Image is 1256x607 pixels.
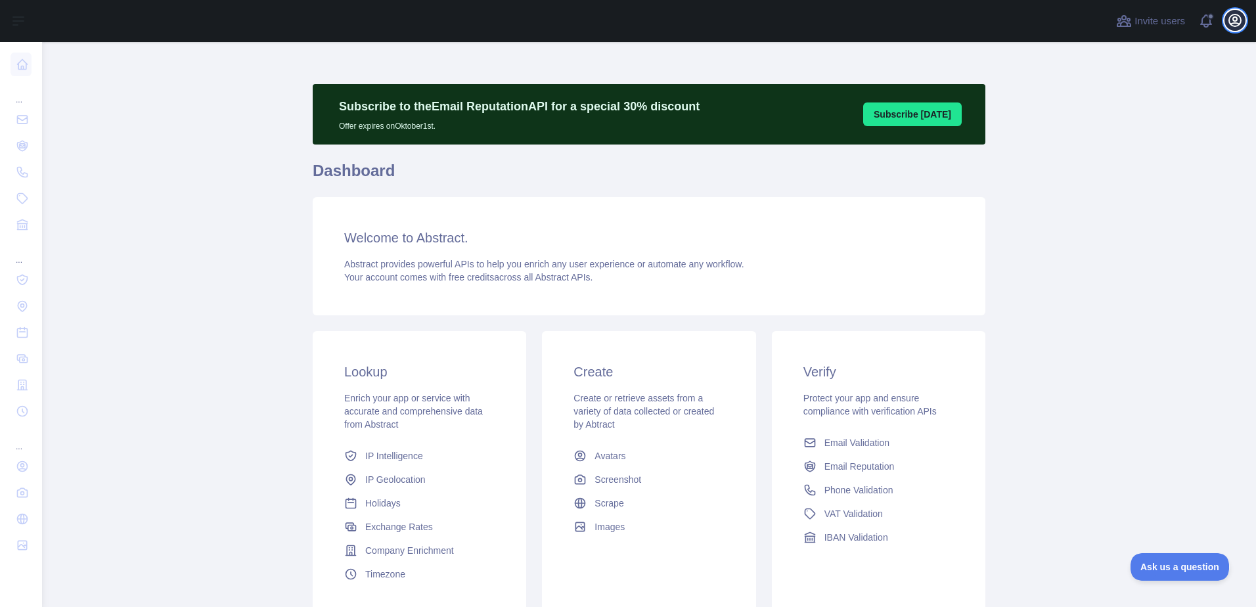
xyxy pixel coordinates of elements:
[594,473,641,486] span: Screenshot
[365,568,405,581] span: Timezone
[313,160,985,192] h1: Dashboard
[803,393,937,416] span: Protect your app and ensure compliance with verification APIs
[1134,14,1185,29] span: Invite users
[339,539,500,562] a: Company Enrichment
[339,468,500,491] a: IP Geolocation
[824,460,895,473] span: Email Reputation
[803,363,954,381] h3: Verify
[344,259,744,269] span: Abstract provides powerful APIs to help you enrich any user experience or automate any workflow.
[11,79,32,105] div: ...
[339,97,700,116] p: Subscribe to the Email Reputation API for a special 30 % discount
[344,393,483,430] span: Enrich your app or service with accurate and comprehensive data from Abstract
[824,483,893,497] span: Phone Validation
[339,515,500,539] a: Exchange Rates
[344,272,593,282] span: Your account comes with across all Abstract APIs.
[365,520,433,533] span: Exchange Rates
[824,531,888,544] span: IBAN Validation
[339,562,500,586] a: Timezone
[365,449,423,462] span: IP Intelligence
[798,478,959,502] a: Phone Validation
[824,436,889,449] span: Email Validation
[798,455,959,478] a: Email Reputation
[594,520,625,533] span: Images
[449,272,494,282] span: free credits
[344,229,954,247] h3: Welcome to Abstract.
[568,468,729,491] a: Screenshot
[573,363,724,381] h3: Create
[568,444,729,468] a: Avatars
[594,449,625,462] span: Avatars
[339,116,700,131] p: Offer expires on Oktober 1st.
[568,515,729,539] a: Images
[365,544,454,557] span: Company Enrichment
[568,491,729,515] a: Scrape
[344,363,495,381] h3: Lookup
[798,526,959,549] a: IBAN Validation
[863,102,962,126] button: Subscribe [DATE]
[365,497,401,510] span: Holidays
[573,393,714,430] span: Create or retrieve assets from a variety of data collected or created by Abtract
[11,239,32,265] div: ...
[339,491,500,515] a: Holidays
[798,431,959,455] a: Email Validation
[1131,553,1230,581] iframe: Toggle Customer Support
[594,497,623,510] span: Scrape
[1113,11,1188,32] button: Invite users
[11,426,32,452] div: ...
[365,473,426,486] span: IP Geolocation
[339,444,500,468] a: IP Intelligence
[798,502,959,526] a: VAT Validation
[824,507,883,520] span: VAT Validation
